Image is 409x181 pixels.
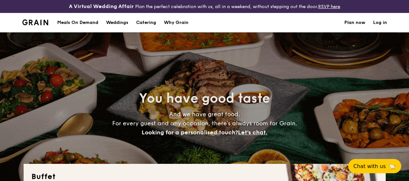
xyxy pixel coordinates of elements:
[164,13,188,32] div: Why Grain
[344,13,365,32] a: Plan now
[22,19,48,25] img: Grain
[160,13,192,32] a: Why Grain
[348,159,401,173] button: Chat with us🦙
[238,129,267,136] span: Let's chat.
[353,163,386,169] span: Chat with us
[69,3,134,10] h4: A Virtual Wedding Affair
[53,13,102,32] a: Meals On Demand
[373,13,387,32] a: Log in
[106,13,128,32] div: Weddings
[132,13,160,32] a: Catering
[102,13,132,32] a: Weddings
[22,19,48,25] a: Logotype
[318,4,340,9] a: RSVP here
[57,13,98,32] div: Meals On Demand
[139,91,270,106] span: You have good taste
[388,163,396,170] span: 🦙
[136,13,156,32] h1: Catering
[112,111,297,136] span: And we have great food. For every guest and any occasion, there’s always room for Grain.
[142,129,238,136] span: Looking for a personalised touch?
[68,3,341,10] div: Plan the perfect celebration with us, all in a weekend, without stepping out the door.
